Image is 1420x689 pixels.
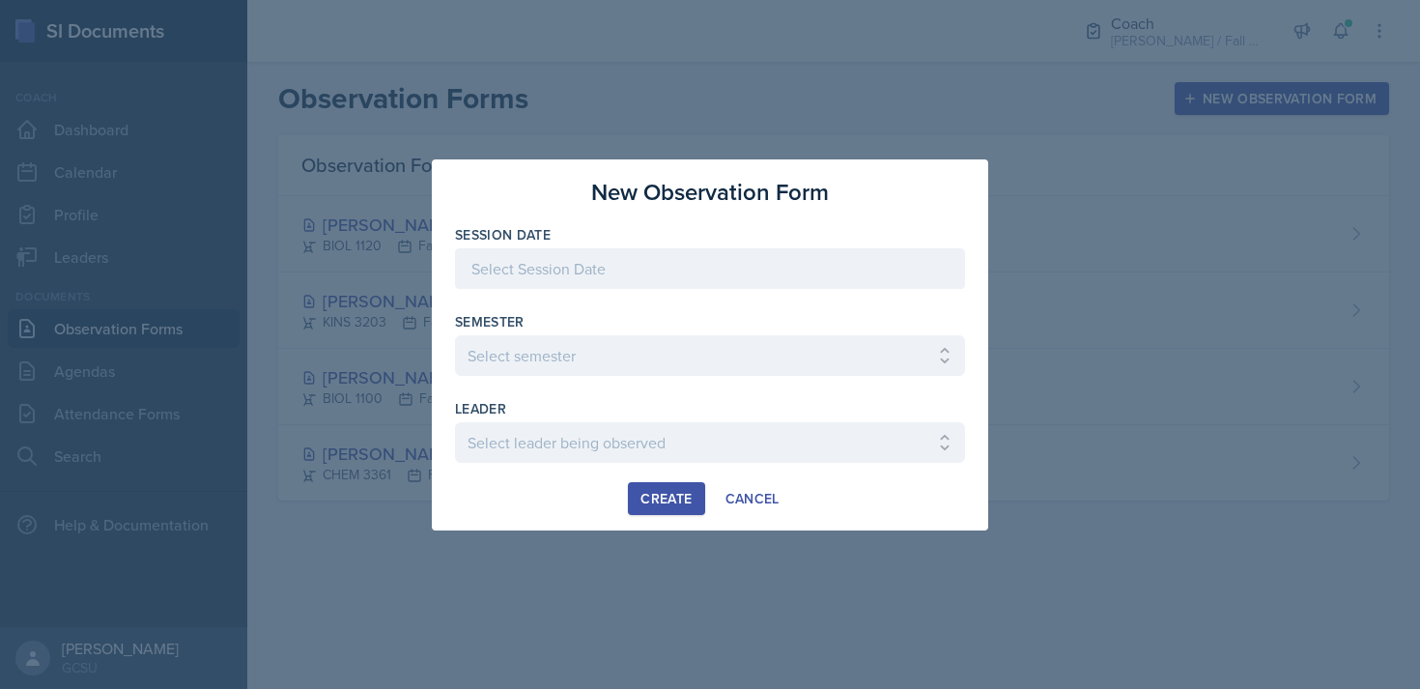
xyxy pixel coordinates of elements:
div: Create [640,491,692,506]
button: Create [628,482,704,515]
label: Semester [455,312,525,331]
button: Cancel [713,482,792,515]
h3: New Observation Form [591,175,829,210]
label: Session Date [455,225,551,244]
div: Cancel [725,491,780,506]
label: leader [455,399,506,418]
